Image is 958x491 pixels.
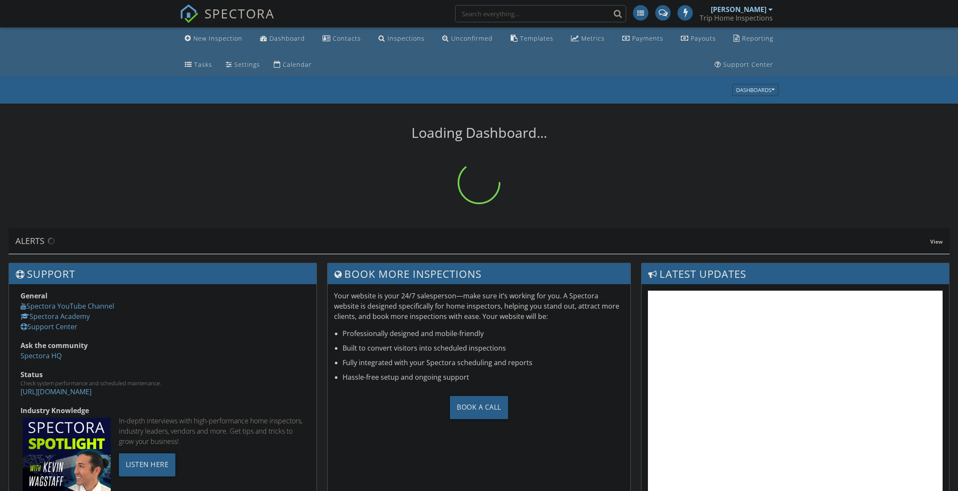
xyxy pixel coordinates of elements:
a: Inspections [375,31,428,47]
div: Status [21,369,305,380]
h3: Book More Inspections [328,263,630,284]
a: Payments [619,31,667,47]
li: Hassle-free setup and ongoing support [343,372,624,382]
a: Unconfirmed [439,31,496,47]
div: Templates [520,34,553,42]
div: Unconfirmed [451,34,493,42]
a: Settings [222,57,263,73]
div: Trip Home Inspections [700,14,773,22]
a: Tasks [181,57,216,73]
h3: Latest Updates [642,263,949,284]
a: Reporting [730,31,777,47]
input: Search everything... [455,5,626,22]
div: Dashboard [269,34,305,42]
a: Listen Here [119,459,176,469]
div: Dashboards [736,87,775,93]
a: Spectora Academy [21,312,90,321]
a: Support Center [711,57,777,73]
div: Reporting [742,34,773,42]
div: Tasks [194,60,212,68]
h3: Support [9,263,316,284]
div: Calendar [283,60,312,68]
div: Payments [632,34,663,42]
div: Contacts [333,34,361,42]
div: Inspections [387,34,425,42]
div: Alerts [15,235,930,247]
a: Calendar [270,57,315,73]
div: Support Center [723,60,773,68]
a: Contacts [319,31,364,47]
a: Templates [507,31,557,47]
div: Payouts [691,34,716,42]
img: The Best Home Inspection Software - Spectora [180,4,198,23]
div: Ask the community [21,340,305,351]
div: New Inspection [193,34,242,42]
a: Book a Call [334,389,624,426]
div: Industry Knowledge [21,405,305,416]
div: In-depth interviews with high-performance home inspectors, industry leaders, vendors and more. Ge... [119,416,305,446]
div: Metrics [581,34,605,42]
div: Listen Here [119,453,176,476]
div: Settings [234,60,260,68]
a: Payouts [677,31,719,47]
a: Support Center [21,322,77,331]
a: Spectora HQ [21,351,62,360]
li: Professionally designed and mobile-friendly [343,328,624,339]
span: View [930,238,943,245]
strong: General [21,291,47,301]
li: Built to convert visitors into scheduled inspections [343,343,624,353]
a: Spectora YouTube Channel [21,301,114,311]
span: SPECTORA [204,4,275,22]
p: Your website is your 24/7 salesperson—make sure it’s working for you. A Spectora website is desig... [334,291,624,321]
li: Fully integrated with your Spectora scheduling and reports [343,357,624,368]
a: [URL][DOMAIN_NAME] [21,387,92,396]
div: Check system performance and scheduled maintenance. [21,380,305,387]
a: Dashboard [257,31,308,47]
div: [PERSON_NAME] [711,5,766,14]
a: Metrics [568,31,608,47]
a: SPECTORA [180,12,275,30]
div: Book a Call [450,396,508,419]
a: New Inspection [181,31,246,47]
button: Dashboards [732,84,778,96]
